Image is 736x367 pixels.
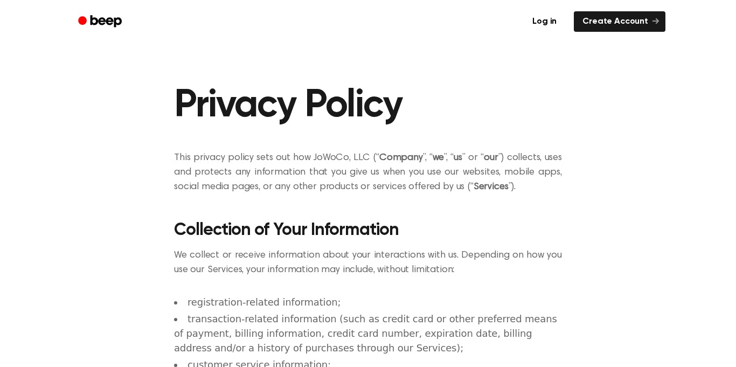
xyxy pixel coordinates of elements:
h1: Privacy Policy [174,86,562,125]
li: registration-related information; [174,295,562,309]
a: Beep [71,11,131,32]
p: We collect or receive information about your interactions with us. Depending on how you use our S... [174,248,562,278]
h2: Collection of Your Information [174,220,562,240]
a: Log in [522,9,567,34]
strong: our [484,153,498,163]
li: transaction-related information (such as credit card or other preferred means of payment, billing... [174,311,562,355]
strong: Services [474,182,509,192]
p: This privacy policy sets out how JoWoCo, LLC (“ ”, “ ”, “ ” or “ ”) collects, uses and protects a... [174,151,562,195]
strong: we [433,153,445,163]
strong: us [454,153,462,163]
strong: Company [379,153,423,163]
a: Create Account [574,11,665,32]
